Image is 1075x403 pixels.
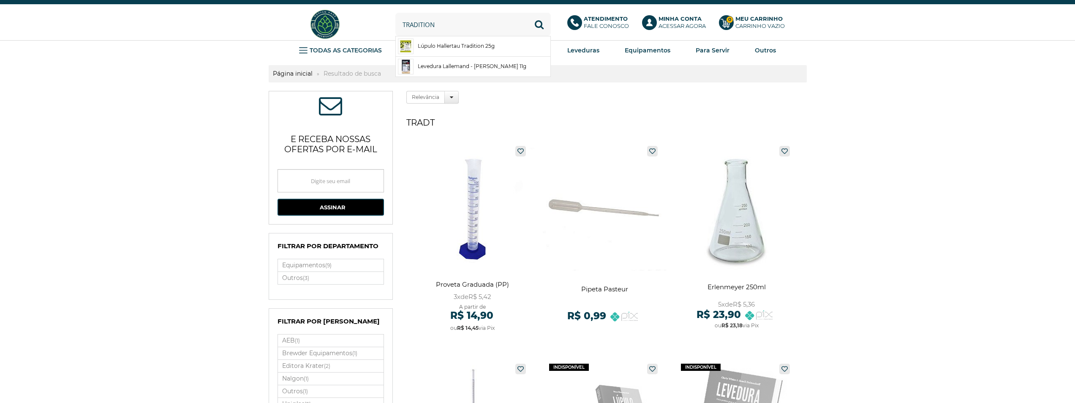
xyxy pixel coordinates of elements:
[278,373,384,385] a: Nalgon(1)
[299,44,382,57] a: TODAS AS CATEGORIAS
[278,347,384,359] a: Brewder Equipamentos(1)
[398,39,413,54] img: f33e0a7b24.jpg
[303,388,308,395] small: (1)
[567,15,634,34] a: AtendimentoFale conosco
[625,44,670,57] a: Equipamentos
[625,47,670,54] strong: Equipamentos
[319,100,342,115] span: ASSINE NOSSA NEWSLETTER
[324,363,330,369] small: (2)
[295,337,300,344] small: (1)
[584,15,629,30] p: Fale conosco
[309,8,341,40] img: Hopfen Haus BrewShop
[278,360,384,372] label: Editora Krater
[278,385,384,398] label: Outros
[303,275,309,281] small: (3)
[269,70,317,77] a: Página inicial
[659,15,702,22] b: Minha Conta
[726,16,733,23] strong: 0
[696,47,729,54] strong: Para Servir
[696,44,729,57] a: Para Servir
[278,360,384,372] a: Editora Krater(2)
[411,142,534,338] a: Proveta Graduada (PP)
[735,22,785,30] div: Carrinho Vazio
[567,47,599,54] strong: Leveduras
[675,142,798,338] a: Erlenmeyer 250ml
[310,47,382,54] strong: TODAS AS CATEGORIAS
[278,347,384,359] label: Brewder Equipamentos
[319,70,385,77] strong: Resultado de busca
[396,57,550,77] a: Levedura Lallemand - [PERSON_NAME] 11g
[406,91,445,104] label: Relevância
[278,242,384,255] h4: Filtrar por Departamento
[549,364,589,371] span: indisponível
[278,259,384,271] a: Equipamentos(9)
[642,15,710,34] a: Minha ContaAcessar agora
[278,272,384,284] label: Outros
[278,385,384,398] a: Outros(1)
[325,262,332,269] small: (9)
[659,15,706,30] p: Acessar agora
[278,334,384,347] label: AEB
[278,259,384,271] label: Equipamentos
[406,114,806,131] h1: tradt
[584,15,628,22] b: Atendimento
[528,13,551,36] button: Buscar
[395,13,551,36] input: Digite o que você procura
[278,317,384,330] h4: Filtrar por [PERSON_NAME]
[398,59,413,74] img: 1e48dfdd8d.jpg
[304,376,309,382] small: (1)
[352,350,357,356] small: (1)
[543,142,667,338] a: Pipeta Pasteur
[278,272,384,284] a: Outros(3)
[755,44,776,57] a: Outros
[755,47,776,54] strong: Outros
[681,364,721,371] span: indisponível
[278,334,384,347] a: AEB(1)
[567,44,599,57] a: Leveduras
[396,36,550,56] a: Lúpulo Hallertau Tradition 25g
[278,169,384,192] input: Digite seu email
[278,199,384,216] button: Assinar
[278,123,384,161] p: e receba nossas ofertas por e-mail
[735,15,783,22] b: Meu Carrinho
[278,373,384,385] label: Nalgon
